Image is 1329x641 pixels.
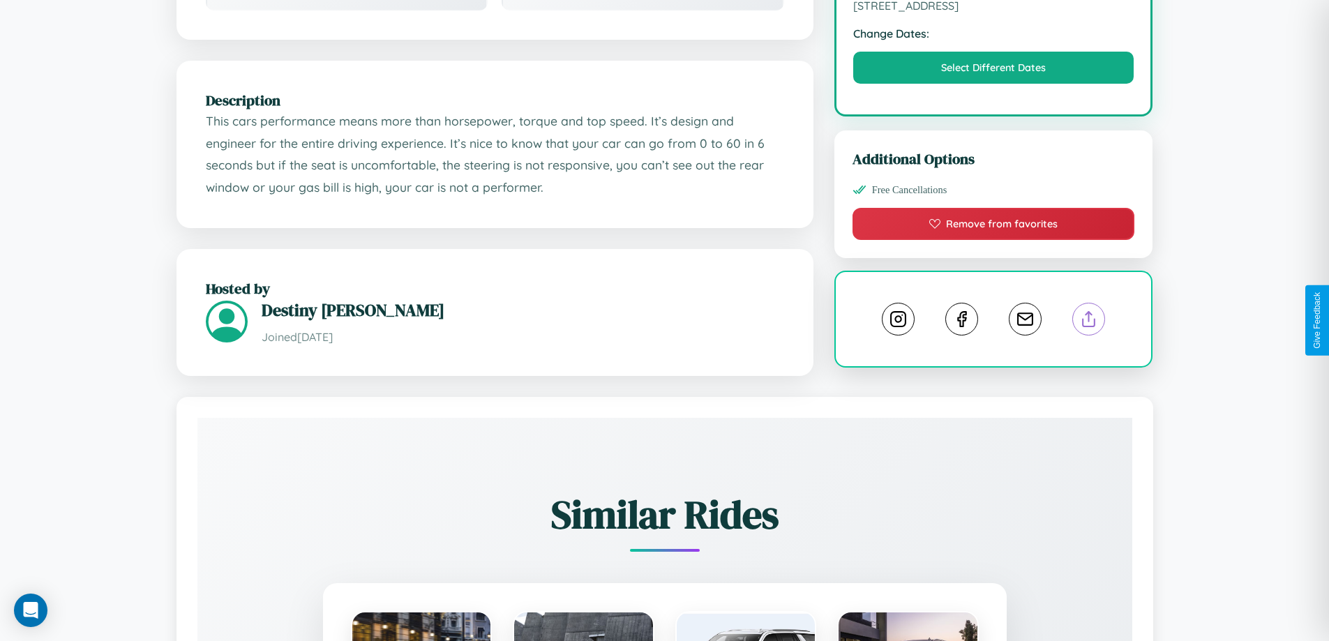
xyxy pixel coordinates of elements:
h3: Destiny [PERSON_NAME] [262,299,784,322]
div: Give Feedback [1312,292,1322,349]
h3: Additional Options [853,149,1135,169]
div: Open Intercom Messenger [14,594,47,627]
button: Remove from favorites [853,208,1135,240]
h2: Description [206,90,784,110]
strong: Change Dates: [853,27,1134,40]
p: Joined [DATE] [262,327,784,347]
h2: Hosted by [206,278,784,299]
button: Select Different Dates [853,52,1134,84]
span: Free Cancellations [872,184,947,196]
p: This cars performance means more than horsepower, torque and top speed. It’s design and engineer ... [206,110,784,199]
h2: Similar Rides [246,488,1083,541]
